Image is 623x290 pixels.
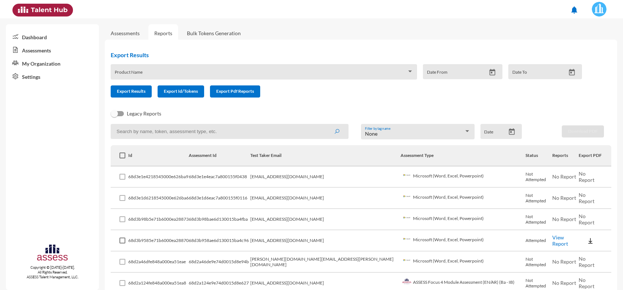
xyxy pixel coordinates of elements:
[164,88,198,94] span: Export Id/Tokens
[189,209,250,230] td: 68d3b98bae6d130015ba4fba
[181,24,247,42] a: Bulk Tokens Generation
[568,128,598,134] span: Download PDF
[552,234,568,247] a: View Report
[526,252,552,273] td: Not Attempted
[526,145,552,166] th: Status
[365,131,377,137] span: None
[552,258,576,265] span: No Report
[552,195,576,201] span: No Report
[128,166,189,188] td: 68d3e1e4218545000e626ba9
[6,265,99,279] p: Copyright © [DATE]-[DATE]. All Rights Reserved. ASSESS Talent Management, LLC.
[401,209,526,230] td: Microsoft (Word, Excel, Powerpoint)
[250,209,401,230] td: [EMAIL_ADDRESS][DOMAIN_NAME]
[552,145,579,166] th: Reports
[505,128,518,136] button: Open calendar
[401,230,526,252] td: Microsoft (Word, Excel, Powerpoint)
[128,145,189,166] th: Id
[128,188,189,209] td: 68d3e1d6218545000e626ba6
[250,230,401,252] td: [EMAIL_ADDRESS][DOMAIN_NAME]
[552,280,576,286] span: No Report
[562,125,604,137] button: Download PDF
[570,5,579,14] mat-icon: notifications
[579,192,594,204] span: No Report
[111,85,152,98] button: Export Results
[401,188,526,209] td: Microsoft (Word, Excel, Powerpoint)
[250,188,401,209] td: [EMAIL_ADDRESS][DOMAIN_NAME]
[6,30,99,43] a: Dashboard
[189,252,250,273] td: 68d2a46de9e74d0015d8e94b
[128,252,189,273] td: 68d2a46dfe848a000ea51eae
[117,88,145,94] span: Export Results
[552,173,576,180] span: No Report
[526,230,552,252] td: Attempted
[111,124,349,139] input: Search by name, token, assessment type, etc.
[526,209,552,230] td: Not Attempted
[148,24,178,42] a: Reports
[189,230,250,252] td: 68d3b958ae6d130015ba4c96
[36,243,69,264] img: assesscompany-logo.png
[401,145,526,166] th: Assessment Type
[127,109,161,118] span: Legacy Reports
[526,166,552,188] td: Not Attempted
[579,277,594,289] span: No Report
[552,216,576,222] span: No Report
[579,256,594,268] span: No Report
[486,69,499,76] button: Open calendar
[250,166,401,188] td: [EMAIL_ADDRESS][DOMAIN_NAME]
[111,30,140,36] a: Assessments
[189,145,250,166] th: Assessment Id
[6,43,99,56] a: Assessments
[128,230,189,252] td: 68d3b9585e71b6000ea28870
[565,69,578,76] button: Open calendar
[210,85,260,98] button: Export Pdf Reports
[579,145,611,166] th: Export PDF
[250,145,401,166] th: Test Taker Email
[579,170,594,183] span: No Report
[526,188,552,209] td: Not Attempted
[216,88,254,94] span: Export Pdf Reports
[189,188,250,209] td: 68d3e1d6eac7a800155f0116
[250,252,401,273] td: [PERSON_NAME][DOMAIN_NAME][EMAIL_ADDRESS][PERSON_NAME][DOMAIN_NAME]
[128,209,189,230] td: 68d3b98b5e71b6000ea28873
[6,56,99,70] a: My Organization
[401,166,526,188] td: Microsoft (Word, Excel, Powerpoint)
[401,252,526,273] td: Microsoft (Word, Excel, Powerpoint)
[6,70,99,83] a: Settings
[579,213,594,225] span: No Report
[189,166,250,188] td: 68d3e1e4eac7a800155f0438
[158,85,204,98] button: Export Id/Tokens
[111,51,588,58] h2: Export Results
